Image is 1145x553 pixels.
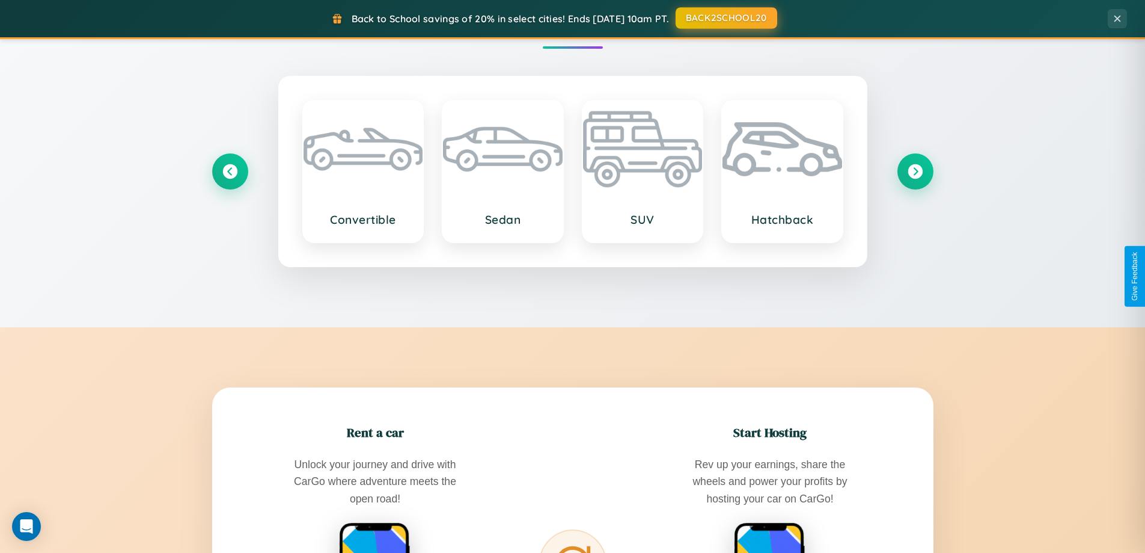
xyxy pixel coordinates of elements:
h3: Sedan [455,212,551,227]
div: Give Feedback [1131,252,1139,301]
h2: Rent a car [347,424,404,441]
p: Rev up your earnings, share the wheels and power your profits by hosting your car on CarGo! [680,456,860,507]
h3: Hatchback [734,212,830,227]
span: Back to School savings of 20% in select cities! Ends [DATE] 10am PT. [352,13,669,25]
div: Open Intercom Messenger [12,512,41,541]
h2: Start Hosting [733,424,807,441]
h3: SUV [595,212,691,227]
h3: Convertible [316,212,411,227]
button: BACK2SCHOOL20 [676,7,777,29]
p: Unlock your journey and drive with CarGo where adventure meets the open road! [285,456,465,507]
